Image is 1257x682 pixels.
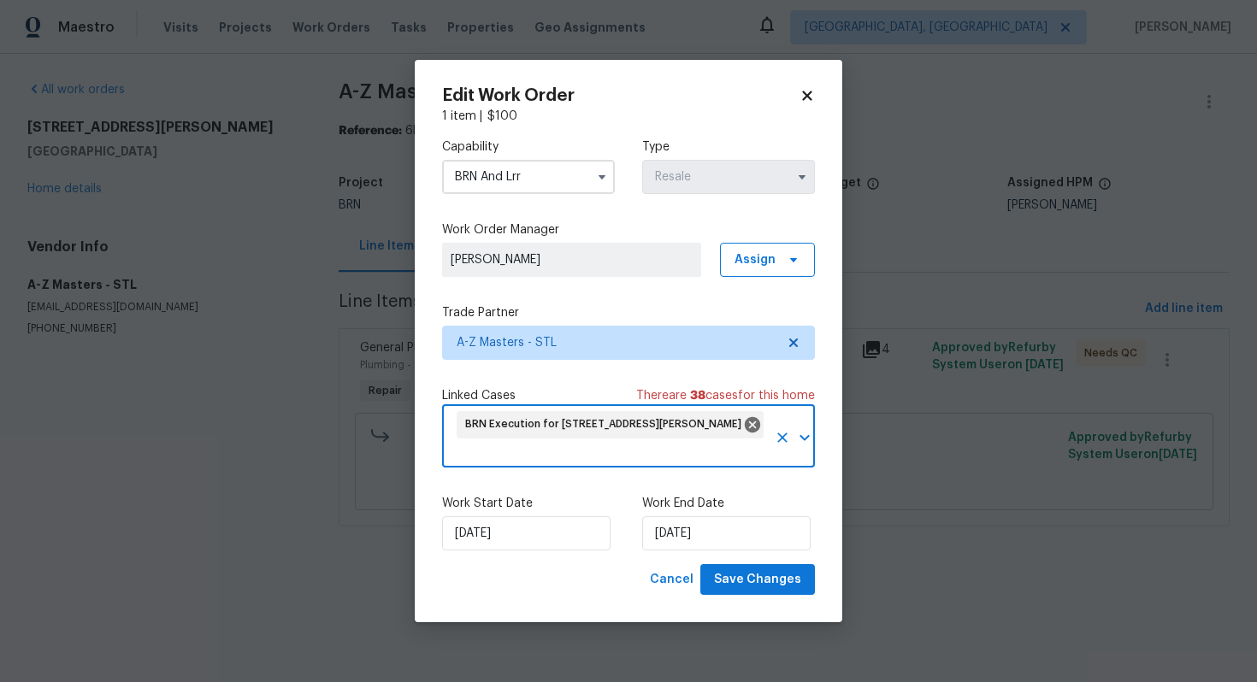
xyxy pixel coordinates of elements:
[643,564,700,596] button: Cancel
[442,108,815,125] div: 1 item |
[442,495,615,512] label: Work Start Date
[714,569,801,591] span: Save Changes
[442,221,815,238] label: Work Order Manager
[636,387,815,404] span: There are case s for this home
[442,304,815,321] label: Trade Partner
[642,160,815,194] input: Select...
[442,387,516,404] span: Linked Cases
[442,516,611,550] input: M/D/YYYY
[457,411,764,438] div: BRN Execution for [STREET_ADDRESS][PERSON_NAME]
[487,110,517,122] span: $ 100
[442,87,800,104] h2: Edit Work Order
[592,167,612,187] button: Show options
[793,426,817,450] button: Open
[792,167,812,187] button: Show options
[690,390,705,402] span: 38
[442,138,615,156] label: Capability
[642,495,815,512] label: Work End Date
[650,569,693,591] span: Cancel
[700,564,815,596] button: Save Changes
[735,251,776,268] span: Assign
[442,160,615,194] input: Select...
[642,138,815,156] label: Type
[770,426,794,450] button: Clear
[457,334,776,351] span: A-Z Masters - STL
[451,251,693,268] span: [PERSON_NAME]
[465,417,748,432] span: BRN Execution for [STREET_ADDRESS][PERSON_NAME]
[642,516,811,550] input: M/D/YYYY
